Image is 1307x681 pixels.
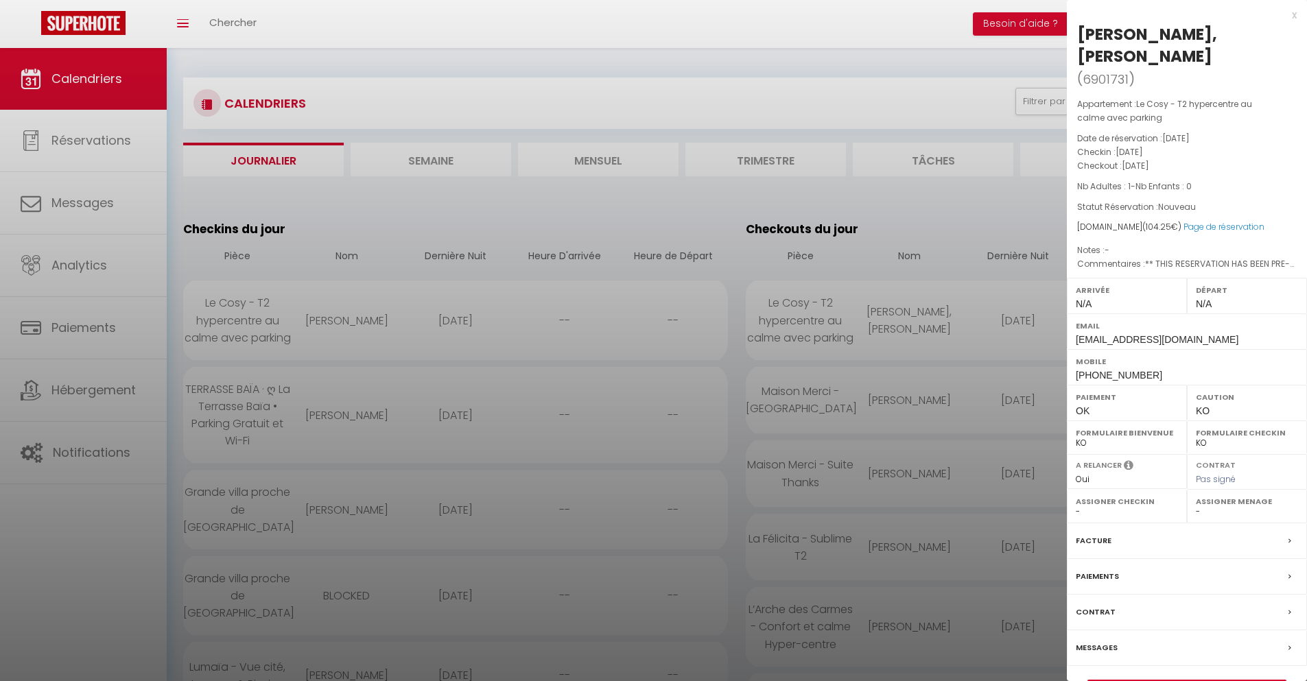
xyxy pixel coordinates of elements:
[1077,243,1297,257] p: Notes :
[1124,459,1133,475] i: Sélectionner OUI si vous souhaiter envoyer les séquences de messages post-checkout
[1077,98,1252,123] span: Le Cosy - T2 hypercentre au calme avec parking
[1196,426,1298,440] label: Formulaire Checkin
[1077,97,1297,125] p: Appartement :
[1076,334,1238,345] span: [EMAIL_ADDRESS][DOMAIN_NAME]
[1196,494,1298,508] label: Assigner Menage
[1076,605,1116,619] label: Contrat
[1077,180,1297,193] p: -
[1162,132,1190,144] span: [DATE]
[1076,370,1162,381] span: [PHONE_NUMBER]
[1196,390,1298,404] label: Caution
[1076,494,1178,508] label: Assigner Checkin
[1196,405,1210,416] span: KO
[1135,180,1192,192] span: Nb Enfants : 0
[1077,257,1297,271] p: Commentaires :
[1116,146,1143,158] span: [DATE]
[1122,160,1149,171] span: [DATE]
[1083,71,1129,88] span: 6901731
[1076,298,1092,309] span: N/A
[1077,221,1297,234] div: [DOMAIN_NAME]
[1077,23,1297,67] div: [PERSON_NAME],[PERSON_NAME]
[1105,244,1109,256] span: -
[1076,569,1119,584] label: Paiements
[1184,221,1264,232] a: Page de réservation
[1076,283,1178,297] label: Arrivée
[1077,69,1135,88] span: ( )
[1146,221,1171,232] span: 104.25
[1076,459,1122,471] label: A relancer
[1076,319,1298,333] label: Email
[1196,283,1298,297] label: Départ
[1158,201,1196,213] span: Nouveau
[1196,473,1236,485] span: Pas signé
[1077,200,1297,214] p: Statut Réservation :
[1067,7,1297,23] div: x
[1076,355,1298,368] label: Mobile
[1076,641,1118,655] label: Messages
[1196,298,1212,309] span: N/A
[1076,405,1090,416] span: OK
[1196,459,1236,468] label: Contrat
[1077,132,1297,145] p: Date de réservation :
[1077,145,1297,159] p: Checkin :
[1077,159,1297,173] p: Checkout :
[1077,180,1131,192] span: Nb Adultes : 1
[1142,221,1181,232] span: ( €)
[1076,534,1111,548] label: Facture
[1076,426,1178,440] label: Formulaire Bienvenue
[1076,390,1178,404] label: Paiement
